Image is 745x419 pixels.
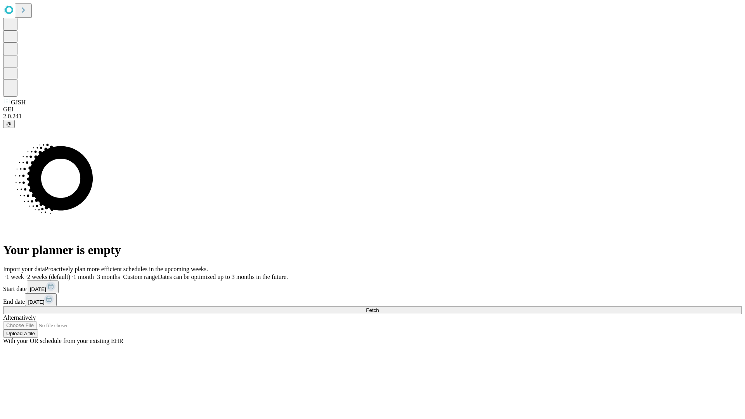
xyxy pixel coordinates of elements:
button: Fetch [3,306,742,314]
span: [DATE] [30,286,46,292]
div: 2.0.241 [3,113,742,120]
span: Proactively plan more efficient schedules in the upcoming weeks. [45,266,208,272]
span: 1 month [73,274,94,280]
button: @ [3,120,15,128]
span: @ [6,121,12,127]
span: 2 weeks (default) [27,274,70,280]
span: Alternatively [3,314,36,321]
span: Custom range [123,274,158,280]
div: GEI [3,106,742,113]
span: [DATE] [28,299,44,305]
span: With your OR schedule from your existing EHR [3,338,123,344]
button: [DATE] [27,280,59,293]
div: End date [3,293,742,306]
button: [DATE] [25,293,57,306]
span: GJSH [11,99,26,106]
span: Import your data [3,266,45,272]
button: Upload a file [3,329,38,338]
span: Dates can be optimized up to 3 months in the future. [158,274,288,280]
span: Fetch [366,307,379,313]
h1: Your planner is empty [3,243,742,257]
div: Start date [3,280,742,293]
span: 1 week [6,274,24,280]
span: 3 months [97,274,120,280]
